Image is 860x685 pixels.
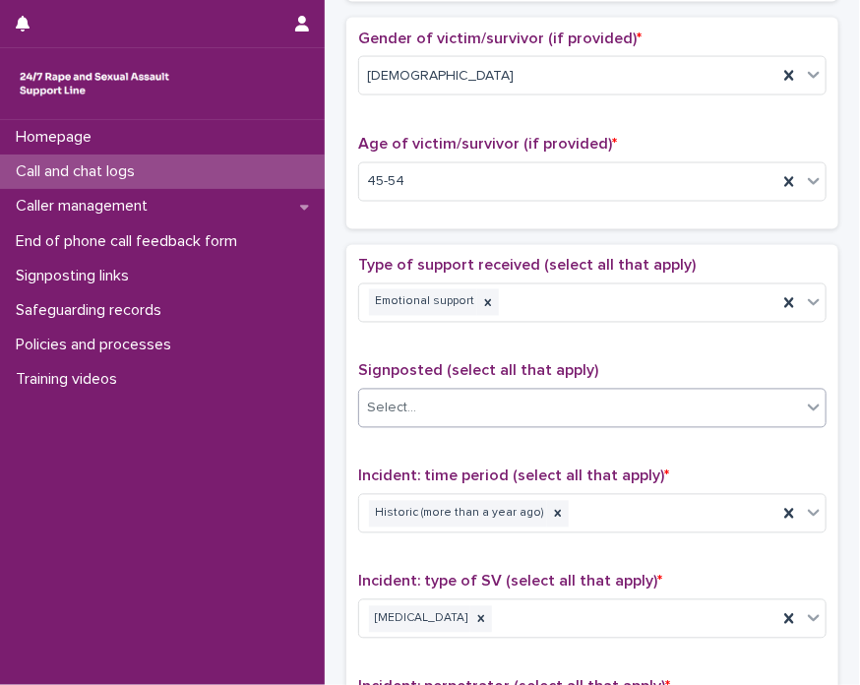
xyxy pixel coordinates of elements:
p: Training videos [8,370,133,389]
span: Signposted (select all that apply) [358,363,598,379]
div: Select... [367,399,416,419]
div: [MEDICAL_DATA] [369,606,470,633]
span: [DEMOGRAPHIC_DATA] [367,66,514,87]
p: Homepage [8,128,107,147]
span: Type of support received (select all that apply) [358,258,696,274]
span: 45-54 [367,171,404,192]
p: Signposting links [8,267,145,285]
p: End of phone call feedback form [8,232,253,251]
span: Incident: type of SV (select all that apply) [358,574,662,590]
p: Call and chat logs [8,162,151,181]
p: Policies and processes [8,336,187,354]
span: Incident: time period (select all that apply) [358,468,669,484]
div: Emotional support [369,289,477,316]
p: Safeguarding records [8,301,177,320]
span: Gender of victim/survivor (if provided) [358,31,642,46]
span: Age of victim/survivor (if provided) [358,136,617,152]
div: Historic (more than a year ago) [369,501,547,528]
p: Caller management [8,197,163,216]
img: rhQMoQhaT3yELyF149Cw [16,64,173,103]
